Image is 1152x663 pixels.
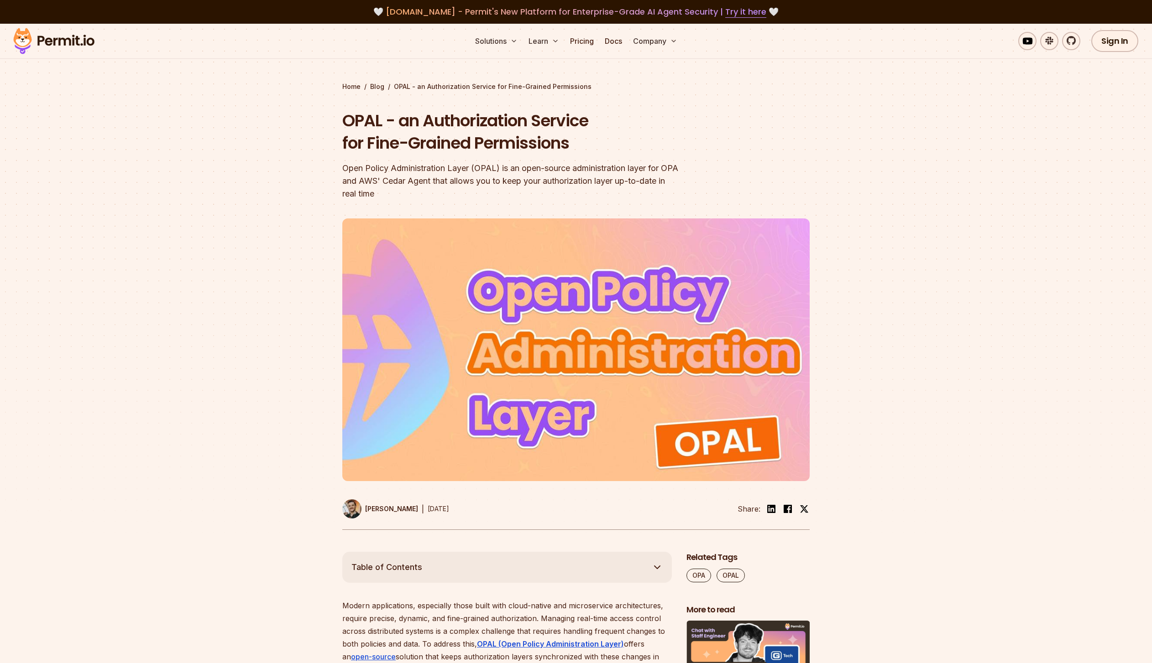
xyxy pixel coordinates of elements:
li: Share: [738,503,760,514]
a: OPAL (Open Policy Administration Layer) [477,639,624,648]
div: / / [342,82,810,91]
div: 🤍 🤍 [22,5,1130,18]
h1: OPAL - an Authorization Service for Fine-Grained Permissions [342,109,693,155]
a: Home [342,82,361,91]
a: Pricing [566,32,597,50]
time: [DATE] [428,505,449,513]
a: Docs [601,32,626,50]
img: Permit logo [9,26,99,57]
img: Daniel Bass [342,499,361,518]
button: Table of Contents [342,552,672,583]
a: Sign In [1091,30,1138,52]
a: OPAL [717,569,745,582]
a: OPA [686,569,711,582]
span: Table of Contents [351,561,422,574]
button: Solutions [471,32,521,50]
img: linkedin [766,503,777,514]
img: OPAL - an Authorization Service for Fine-Grained Permissions [342,218,810,481]
h2: More to read [686,604,810,616]
img: twitter [800,504,809,513]
button: Learn [525,32,563,50]
div: | [422,503,424,514]
a: Try it here [725,6,766,18]
a: open-source [351,652,396,661]
span: [DOMAIN_NAME] - Permit's New Platform for Enterprise-Grade AI Agent Security | [386,6,766,17]
a: [PERSON_NAME] [342,499,418,518]
img: facebook [782,503,793,514]
a: Blog [370,82,384,91]
div: Open Policy Administration Layer (OPAL) is an open-source administration layer for OPA and AWS' C... [342,162,693,200]
p: [PERSON_NAME] [365,504,418,513]
h2: Related Tags [686,552,810,563]
button: Company [629,32,681,50]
